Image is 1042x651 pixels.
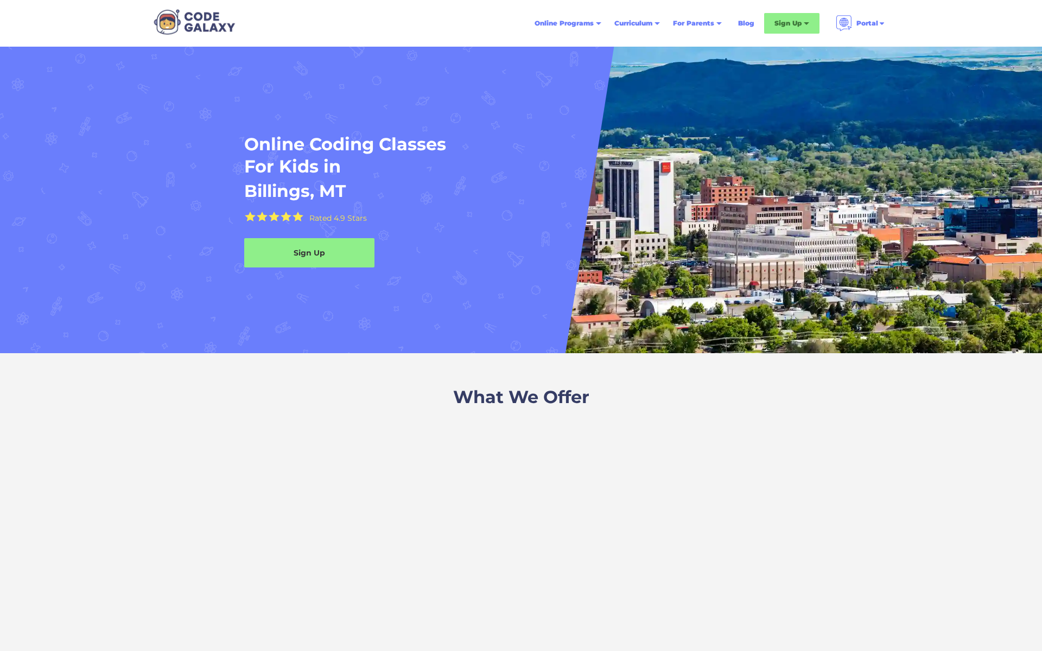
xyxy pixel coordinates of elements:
img: Yellow Star - the Code Galaxy [245,212,256,222]
a: Blog [732,14,761,33]
div: Portal [856,18,878,29]
img: Yellow Star - the Code Galaxy [269,212,279,222]
div: Online Programs [535,18,594,29]
img: Yellow Star - the Code Galaxy [281,212,291,222]
h1: Online Coding Classes For Kids in [244,133,713,178]
div: Sign Up [244,247,374,258]
img: Yellow Star - the Code Galaxy [293,212,303,222]
a: Sign Up [244,238,374,267]
div: For Parents [673,18,714,29]
img: Yellow Star - the Code Galaxy [257,212,268,222]
h1: Billings, MT [244,180,346,202]
div: Sign Up [774,18,802,29]
div: Curriculum [614,18,652,29]
div: Rated 4.9 Stars [309,214,367,222]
